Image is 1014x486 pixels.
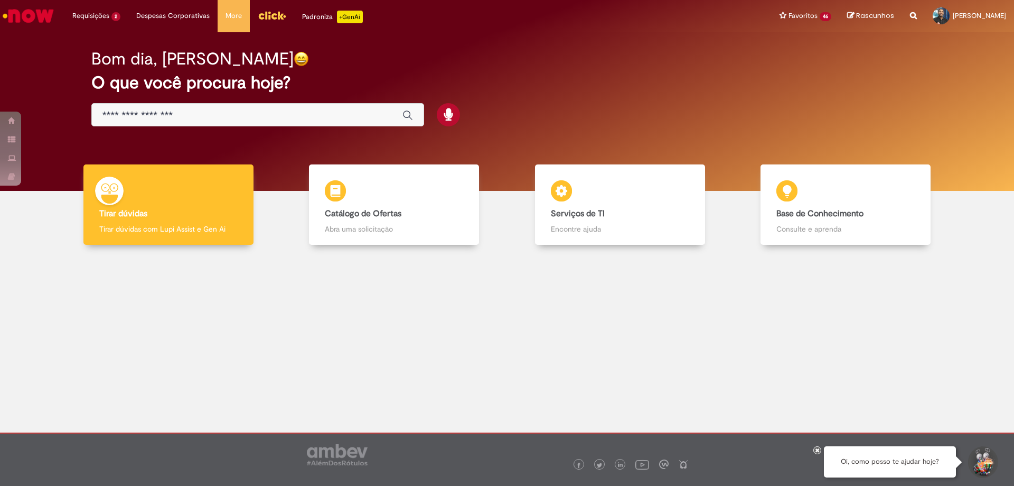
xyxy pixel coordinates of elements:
b: Catálogo de Ofertas [325,208,401,219]
img: logo_footer_naosei.png [679,460,688,469]
p: +GenAi [337,11,363,23]
span: Favoritos [788,11,818,21]
b: Serviços de TI [551,208,605,219]
span: 2 [111,12,120,21]
img: logo_footer_youtube.png [635,457,649,471]
a: Catálogo de Ofertas Abra uma solicitação [281,164,508,245]
span: 46 [820,12,831,21]
p: Encontre ajuda [551,224,689,234]
p: Consulte e aprenda [776,224,915,234]
span: [PERSON_NAME] [953,11,1006,20]
button: Iniciar Conversa de Suporte [966,446,998,478]
img: logo_footer_linkedin.png [618,462,623,469]
img: click_logo_yellow_360x200.png [258,7,286,23]
h2: O que você procura hoje? [91,74,923,92]
img: logo_footer_workplace.png [659,460,669,469]
span: Rascunhos [856,11,894,21]
span: More [226,11,242,21]
img: logo_footer_ambev_rotulo_gray.png [307,444,368,465]
div: Oi, como posso te ajudar hoje? [824,446,956,478]
b: Tirar dúvidas [99,208,147,219]
h2: Bom dia, [PERSON_NAME] [91,50,294,68]
a: Rascunhos [847,11,894,21]
span: Despesas Corporativas [136,11,210,21]
a: Serviços de TI Encontre ajuda [507,164,733,245]
div: Padroniza [302,11,363,23]
a: Tirar dúvidas Tirar dúvidas com Lupi Assist e Gen Ai [55,164,281,245]
p: Tirar dúvidas com Lupi Assist e Gen Ai [99,224,238,234]
img: logo_footer_facebook.png [576,463,581,468]
img: logo_footer_twitter.png [597,463,602,468]
span: Requisições [72,11,109,21]
img: happy-face.png [294,51,309,67]
p: Abra uma solicitação [325,224,463,234]
img: ServiceNow [1,5,55,26]
a: Base de Conhecimento Consulte e aprenda [733,164,959,245]
b: Base de Conhecimento [776,208,863,219]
